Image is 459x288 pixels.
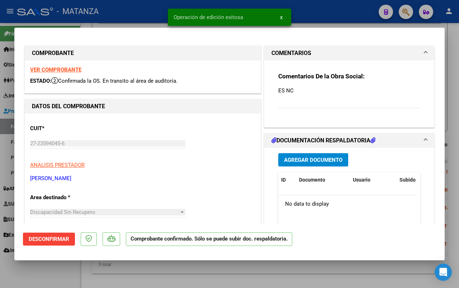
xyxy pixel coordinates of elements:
button: Agregar Documento [278,153,348,166]
h1: DOCUMENTACIÓN RESPALDATORIA [271,136,375,145]
div: No data to display [278,195,417,213]
span: Discapacidad Sin Recupero [30,209,95,215]
strong: COMPROBANTE [32,50,74,56]
p: [PERSON_NAME] [30,174,255,183]
h1: COMENTARIOS [271,49,311,58]
span: Subido [399,177,416,183]
p: CUIT [30,124,98,133]
div: COMENTARIOS [264,60,434,127]
datatable-header-cell: Subido [397,172,432,188]
span: Operación de edición exitosa [174,14,243,21]
button: Desconfirmar [23,233,75,246]
strong: DATOS DEL COMPROBANTE [32,103,105,110]
p: Area destinado * [30,193,98,202]
span: x [280,14,283,20]
datatable-header-cell: ID [278,172,296,188]
span: ANALISIS PRESTADOR [30,162,85,168]
a: VER COMPROBANTE [30,67,81,73]
span: Agregar Documento [284,157,342,163]
p: Comprobante confirmado. Sólo se puede subir doc. respaldatoria. [126,232,292,246]
span: ID [281,177,286,183]
div: Open Intercom Messenger [435,264,452,281]
button: x [274,11,288,24]
p: ES NC [278,87,420,95]
strong: Comentarios De la Obra Social: [278,73,365,80]
mat-expansion-panel-header: COMENTARIOS [264,46,434,60]
datatable-header-cell: Documento [296,172,350,188]
datatable-header-cell: Usuario [350,172,397,188]
span: Confirmada la OS. En transito al área de auditoría. [51,78,178,84]
mat-expansion-panel-header: DOCUMENTACIÓN RESPALDATORIA [264,133,434,148]
span: Usuario [353,177,370,183]
span: Desconfirmar [29,236,69,242]
span: Documento [299,177,325,183]
span: ESTADO: [30,78,51,84]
